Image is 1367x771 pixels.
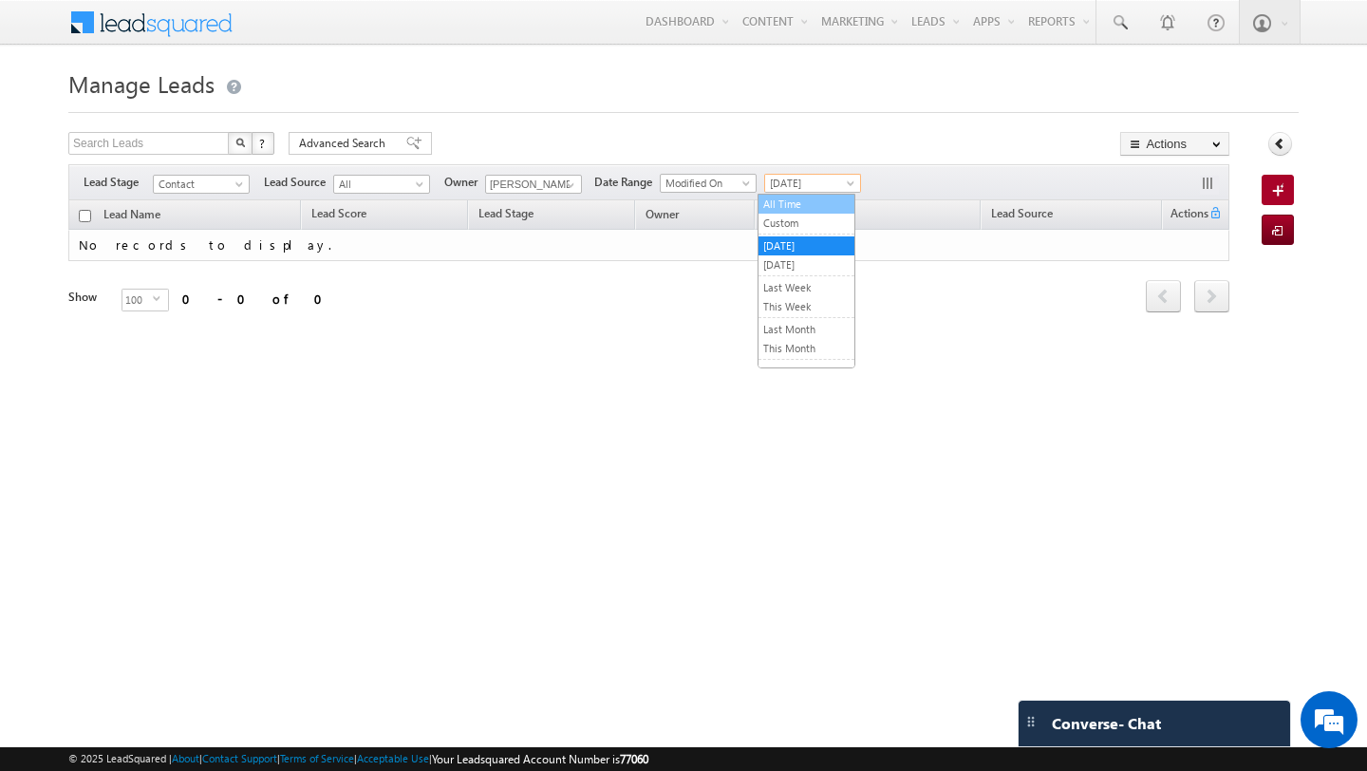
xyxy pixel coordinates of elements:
[758,279,854,296] a: Last Week
[646,207,679,221] span: Owner
[758,196,854,213] a: All Time
[172,752,199,764] a: About
[357,752,429,764] a: Acceptable Use
[758,237,854,254] a: [DATE]
[25,176,346,569] textarea: Type your message and hit 'Enter'
[264,174,333,191] span: Lead Source
[94,204,170,229] a: Lead Name
[1023,714,1039,729] img: carter-drag
[1194,282,1229,312] a: next
[311,9,357,55] div: Minimize live chat window
[620,752,648,766] span: 77060
[1146,280,1181,312] span: prev
[758,215,854,232] a: Custom
[84,174,153,191] span: Lead Stage
[258,585,345,611] em: Start Chat
[79,210,91,222] input: Check all records
[252,132,274,155] button: ?
[153,175,250,194] a: Contact
[259,135,268,151] span: ?
[235,138,245,147] img: Search
[764,174,861,193] a: [DATE]
[444,174,485,191] span: Owner
[1120,132,1229,156] button: Actions
[1163,203,1208,228] span: Actions
[68,289,106,306] div: Show
[758,256,854,273] a: [DATE]
[182,288,334,310] div: 0 - 0 of 0
[758,363,854,380] a: Last Year
[99,100,319,124] div: Chat with us now
[1194,280,1229,312] span: next
[154,176,244,193] span: Contact
[765,175,855,192] span: [DATE]
[122,290,153,310] span: 100
[982,203,1062,228] a: Lead Source
[758,321,854,338] a: Last Month
[202,752,277,764] a: Contact Support
[333,175,430,194] a: All
[280,752,354,764] a: Terms of Service
[1146,282,1181,312] a: prev
[68,230,1229,261] td: No records to display.
[758,298,854,315] a: This Week
[758,340,854,357] a: This Month
[32,100,80,124] img: d_60004797649_company_0_60004797649
[991,206,1053,220] span: Lead Source
[660,174,757,193] a: Modified On
[1052,715,1161,732] span: Converse - Chat
[68,750,648,768] span: © 2025 LeadSquared | | | | |
[311,206,366,220] span: Lead Score
[334,176,424,193] span: All
[478,206,534,220] span: Lead Stage
[661,175,751,192] span: Modified On
[469,203,543,228] a: Lead Stage
[68,68,215,99] span: Manage Leads
[758,194,855,368] ul: [DATE]
[299,135,391,152] span: Advanced Search
[594,174,660,191] span: Date Range
[485,175,582,194] input: Type to Search
[556,176,580,195] a: Show All Items
[153,294,168,303] span: select
[432,752,648,766] span: Your Leadsquared Account Number is
[302,203,376,228] a: Lead Score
